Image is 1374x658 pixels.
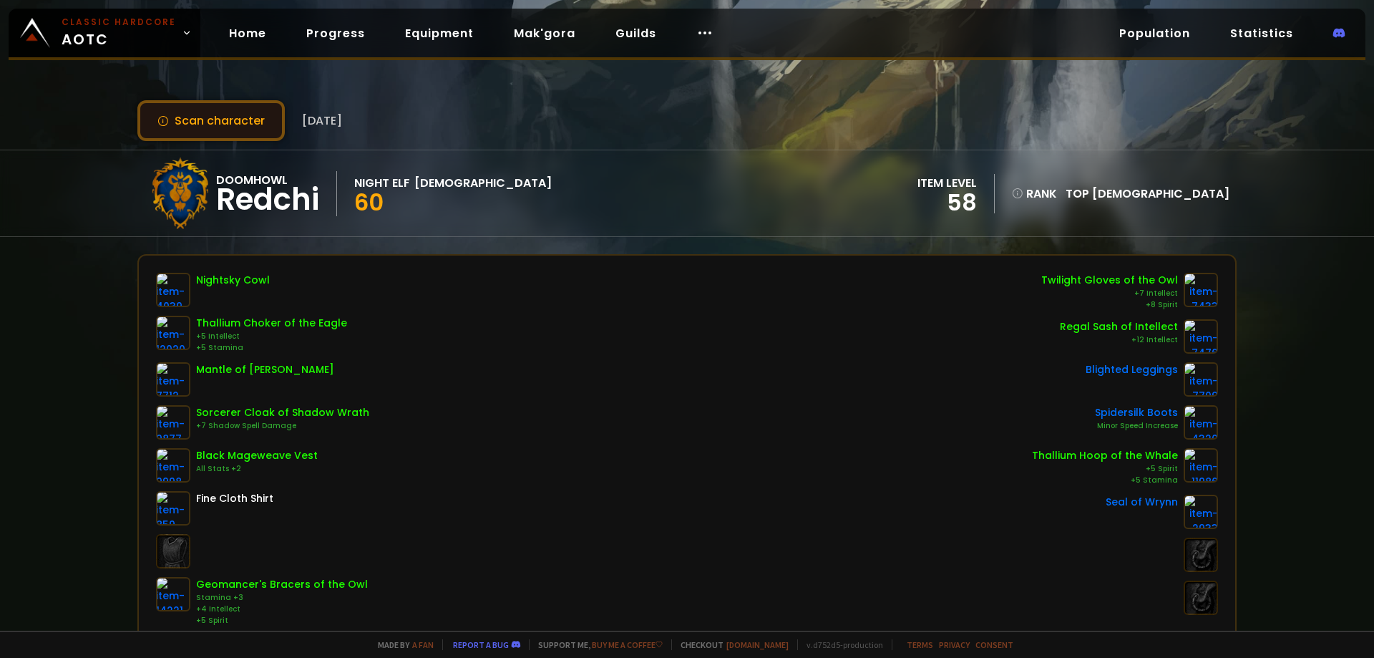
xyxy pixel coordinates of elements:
div: Geomancer's Bracers of the Owl [196,577,368,592]
div: Regal Sash of Intellect [1060,319,1178,334]
img: item-7433 [1184,273,1218,307]
div: +5 Spirit [196,615,368,626]
div: +5 Stamina [196,342,347,354]
span: Made by [369,639,434,650]
a: Buy me a coffee [592,639,663,650]
button: Scan character [137,100,285,141]
div: [DEMOGRAPHIC_DATA] [414,174,552,192]
a: Privacy [939,639,970,650]
div: Sorcerer Cloak of Shadow Wrath [196,405,369,420]
div: +5 Stamina [1032,475,1178,486]
div: rank [1012,185,1057,203]
div: Doomhowl [216,171,319,189]
div: Thallium Hoop of the Whale [1032,448,1178,463]
a: [DOMAIN_NAME] [726,639,789,650]
img: item-4320 [1184,405,1218,440]
div: Stamina +3 [196,592,368,604]
img: item-9877 [156,405,190,440]
img: item-4039 [156,273,190,307]
a: Terms [907,639,933,650]
span: [DEMOGRAPHIC_DATA] [1092,185,1229,202]
div: Thallium Choker of the Eagle [196,316,347,331]
div: +7 Intellect [1041,288,1178,299]
span: 60 [354,186,384,218]
a: Population [1108,19,1202,48]
a: a fan [412,639,434,650]
img: item-859 [156,491,190,526]
img: item-9998 [156,448,190,483]
span: AOTC [62,16,176,50]
a: Home [218,19,278,48]
div: Mantle of [PERSON_NAME] [196,362,334,377]
img: item-14221 [156,577,190,611]
span: Checkout [671,639,789,650]
a: Consent [975,639,1013,650]
div: All Stats +2 [196,463,318,475]
div: Minor Speed Increase [1095,420,1178,432]
div: +8 Spirit [1041,299,1178,311]
div: +12 Intellect [1060,334,1178,346]
img: item-2933 [1184,495,1218,529]
div: Twilight Gloves of the Owl [1041,273,1178,288]
div: Black Mageweave Vest [196,448,318,463]
div: item level [917,174,977,192]
div: +4 Intellect [196,604,368,615]
a: Statistics [1219,19,1305,48]
div: +5 Intellect [196,331,347,342]
a: Progress [295,19,376,48]
a: Classic HardcoreAOTC [9,9,200,57]
div: Top [1066,185,1229,203]
a: Mak'gora [502,19,587,48]
div: +5 Spirit [1032,463,1178,475]
div: Redchi [216,189,319,211]
div: Fine Cloth Shirt [196,491,273,506]
div: Spidersilk Boots [1095,405,1178,420]
img: item-7476 [1184,319,1218,354]
a: Report a bug [453,639,509,650]
img: item-7712 [156,362,190,397]
span: [DATE] [302,112,342,130]
small: Classic Hardcore [62,16,176,29]
div: 58 [917,192,977,213]
div: +7 Shadow Spell Damage [196,420,369,432]
div: Night Elf [354,174,410,192]
img: item-7709 [1184,362,1218,397]
a: Guilds [604,19,668,48]
span: v. d752d5 - production [797,639,883,650]
div: Blighted Leggings [1086,362,1178,377]
img: item-12020 [156,316,190,350]
span: Support me, [529,639,663,650]
a: Equipment [394,19,485,48]
div: Nightsky Cowl [196,273,270,288]
div: Seal of Wrynn [1106,495,1178,510]
img: item-11986 [1184,448,1218,483]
